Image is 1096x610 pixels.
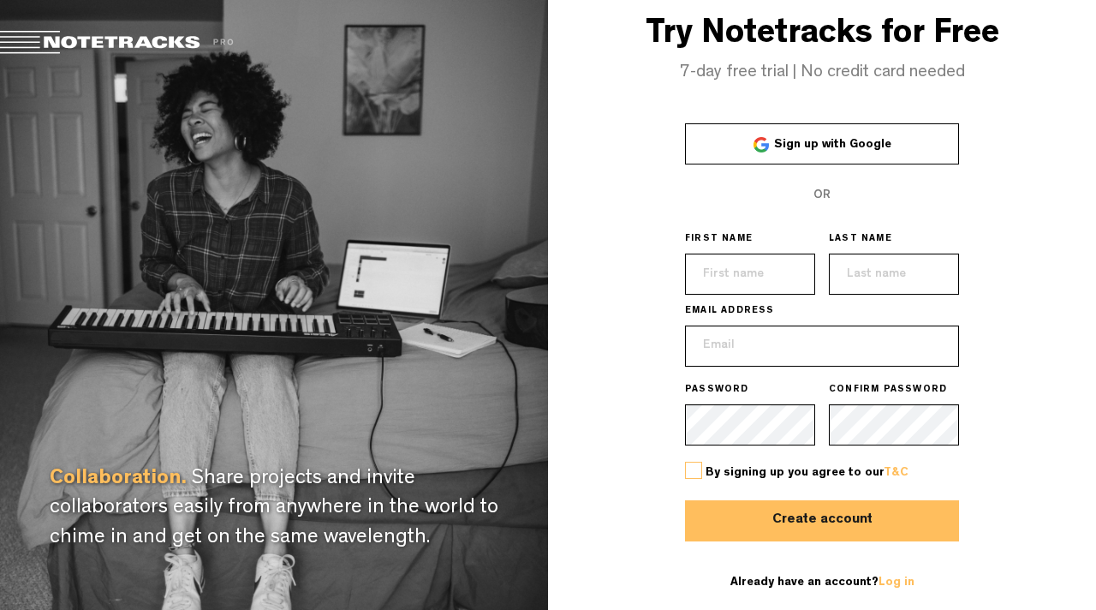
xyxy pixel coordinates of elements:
span: CONFIRM PASSWORD [829,384,947,398]
h3: Try Notetracks for Free [548,17,1096,55]
button: Create account [685,500,959,541]
span: Share projects and invite collaborators easily from anywhere in the world to chime in and get on ... [50,469,498,549]
span: FIRST NAME [685,233,753,247]
input: Email [685,326,959,367]
span: OR [813,189,831,201]
span: PASSWORD [685,384,749,398]
span: Already have an account? [730,577,914,589]
span: LAST NAME [829,233,892,247]
a: Log in [879,577,914,589]
a: T&C [884,467,908,479]
span: Collaboration. [50,469,187,490]
span: Sign up with Google [774,139,891,151]
span: EMAIL ADDRESS [685,305,775,319]
h4: 7-day free trial | No credit card needed [548,63,1096,82]
span: By signing up you agree to our [706,467,908,479]
input: First name [685,254,815,295]
input: Last name [829,254,959,295]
